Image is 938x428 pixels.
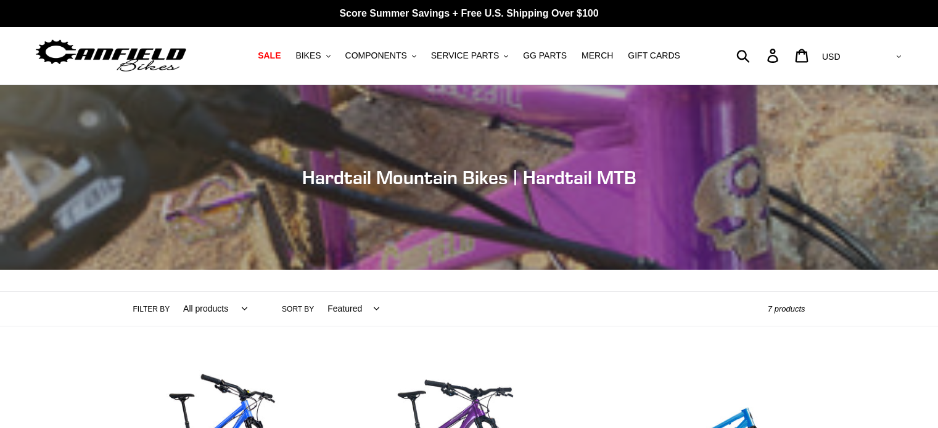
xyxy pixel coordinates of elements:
label: Filter by [133,304,170,315]
a: GG PARTS [517,47,573,64]
span: SALE [258,50,281,61]
button: SERVICE PARTS [425,47,514,64]
span: MERCH [582,50,613,61]
span: 7 products [768,304,805,313]
a: GIFT CARDS [622,47,686,64]
span: COMPONENTS [345,50,407,61]
span: Hardtail Mountain Bikes | Hardtail MTB [302,166,636,188]
button: COMPONENTS [339,47,422,64]
a: MERCH [575,47,619,64]
label: Sort by [282,304,314,315]
a: SALE [252,47,287,64]
span: GIFT CARDS [628,50,680,61]
span: BIKES [295,50,321,61]
button: BIKES [289,47,336,64]
span: GG PARTS [523,50,567,61]
img: Canfield Bikes [34,36,188,75]
input: Search [743,42,775,69]
span: SERVICE PARTS [431,50,499,61]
